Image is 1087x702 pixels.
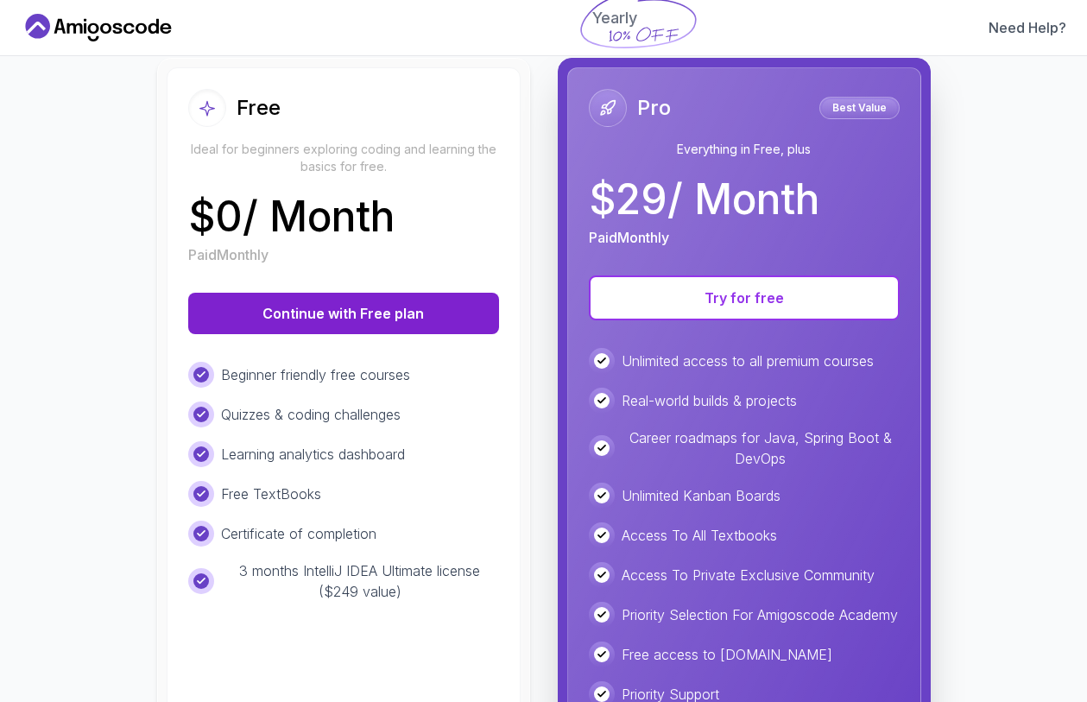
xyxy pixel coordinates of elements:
p: 3 months IntelliJ IDEA Ultimate license ($249 value) [221,560,499,602]
p: Access To All Textbooks [622,525,777,546]
p: $ 0 / Month [188,196,395,237]
p: Learning analytics dashboard [221,444,405,465]
p: Access To Private Exclusive Community [622,565,875,585]
p: Ideal for beginners exploring coding and learning the basics for free. [188,141,499,175]
p: Certificate of completion [221,523,376,544]
p: Quizzes & coding challenges [221,404,401,425]
p: Real-world builds & projects [622,390,797,411]
p: Priority Selection For Amigoscode Academy [622,604,898,625]
p: Unlimited Kanban Boards [622,485,780,506]
p: $ 29 / Month [589,179,819,220]
h2: Free [237,94,281,122]
p: Paid Monthly [188,244,269,265]
p: Unlimited access to all premium courses [622,351,874,371]
p: Best Value [822,99,897,117]
p: Free TextBooks [221,484,321,504]
button: Try for free [589,275,900,320]
p: Free access to [DOMAIN_NAME] [622,644,832,665]
button: Continue with Free plan [188,293,499,334]
a: Need Help? [989,17,1066,38]
p: Paid Monthly [589,227,669,248]
h2: Pro [637,94,671,122]
p: Everything in Free, plus [589,141,900,158]
p: Career roadmaps for Java, Spring Boot & DevOps [622,427,900,469]
p: Beginner friendly free courses [221,364,410,385]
